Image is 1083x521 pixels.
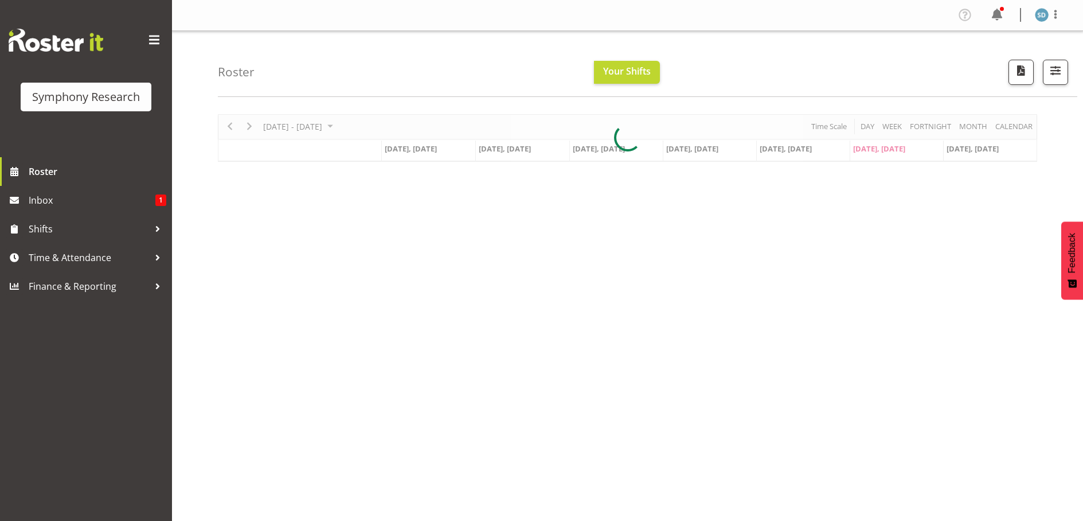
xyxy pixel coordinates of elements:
[1043,60,1068,85] button: Filter Shifts
[29,249,149,266] span: Time & Attendance
[603,65,651,77] span: Your Shifts
[155,195,166,206] span: 1
[218,65,255,79] h4: Roster
[29,192,155,209] span: Inbox
[594,61,660,84] button: Your Shifts
[32,88,140,106] div: Symphony Research
[9,29,103,52] img: Rosterit website logo
[29,163,166,180] span: Roster
[1008,60,1034,85] button: Download a PDF of the roster according to the set date range.
[29,220,149,238] span: Shifts
[29,278,149,295] span: Finance & Reporting
[1061,221,1083,300] button: Feedback - Show survey
[1067,233,1077,273] span: Feedback
[1035,8,1049,22] img: shareen-davis1939.jpg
